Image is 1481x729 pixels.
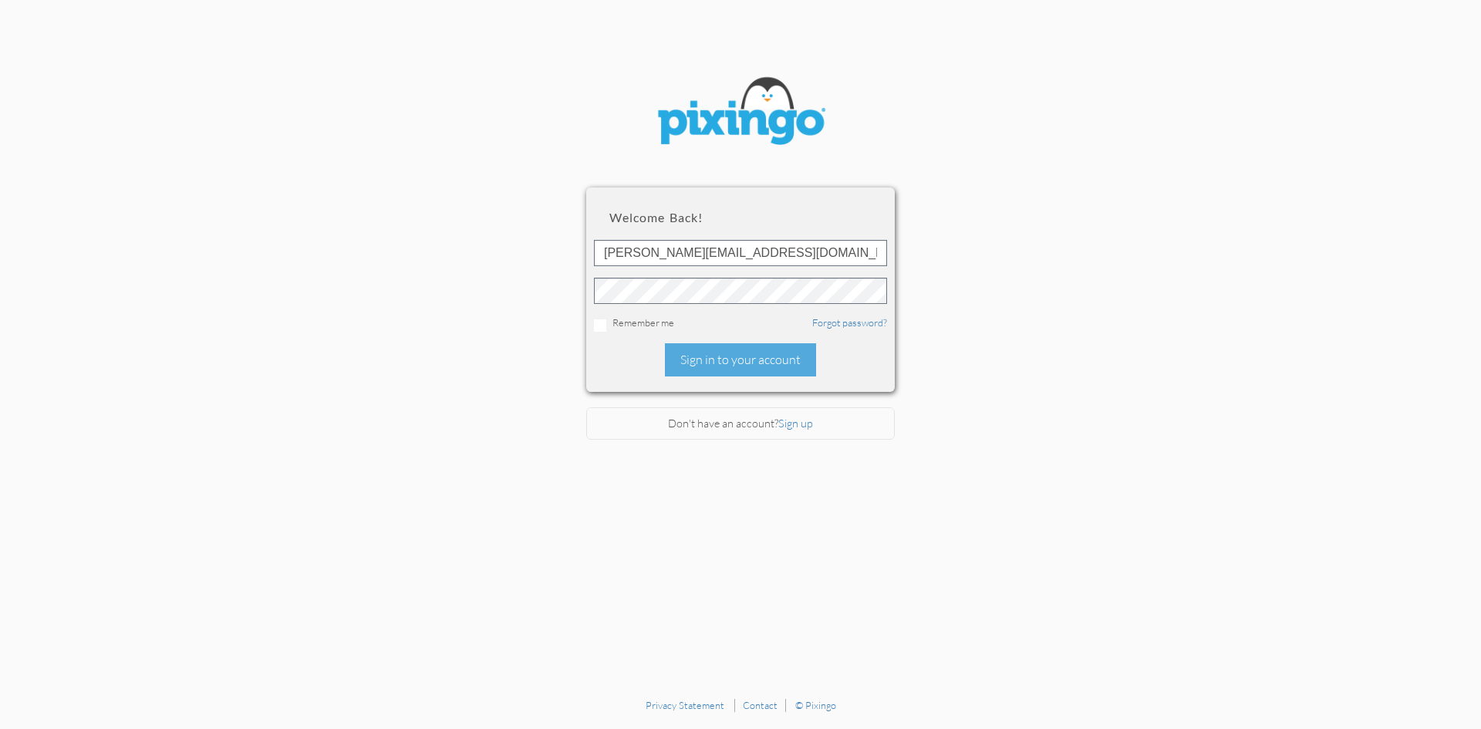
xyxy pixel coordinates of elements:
h2: Welcome back! [609,211,872,224]
a: Contact [743,699,778,711]
a: Privacy Statement [646,699,724,711]
img: pixingo logo [648,69,833,157]
a: © Pixingo [795,699,836,711]
div: Remember me [594,316,887,332]
a: Forgot password? [812,316,887,329]
div: Don't have an account? [586,407,895,440]
input: ID or Email [594,240,887,266]
div: Sign in to your account [665,343,816,376]
a: Sign up [778,417,813,430]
